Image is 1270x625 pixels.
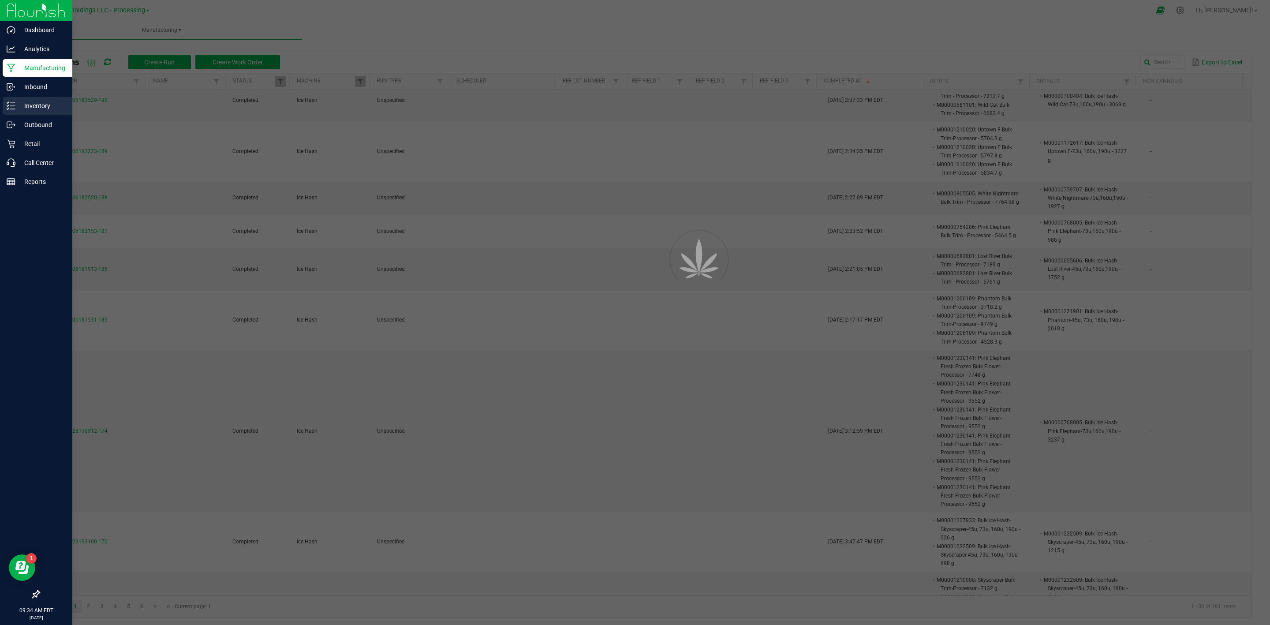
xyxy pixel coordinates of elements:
[15,176,68,187] p: Reports
[15,82,68,92] p: Inbound
[7,45,15,53] inline-svg: Analytics
[15,101,68,111] p: Inventory
[15,25,68,35] p: Dashboard
[7,120,15,129] inline-svg: Outbound
[26,553,37,564] iframe: Resource center unread badge
[7,158,15,167] inline-svg: Call Center
[7,82,15,91] inline-svg: Inbound
[4,606,68,614] p: 09:34 AM EDT
[7,101,15,110] inline-svg: Inventory
[7,177,15,186] inline-svg: Reports
[7,64,15,72] inline-svg: Manufacturing
[15,44,68,54] p: Analytics
[7,139,15,148] inline-svg: Retail
[15,157,68,168] p: Call Center
[9,554,35,581] iframe: Resource center
[4,614,68,621] p: [DATE]
[7,26,15,34] inline-svg: Dashboard
[15,138,68,149] p: Retail
[15,63,68,73] p: Manufacturing
[15,120,68,130] p: Outbound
